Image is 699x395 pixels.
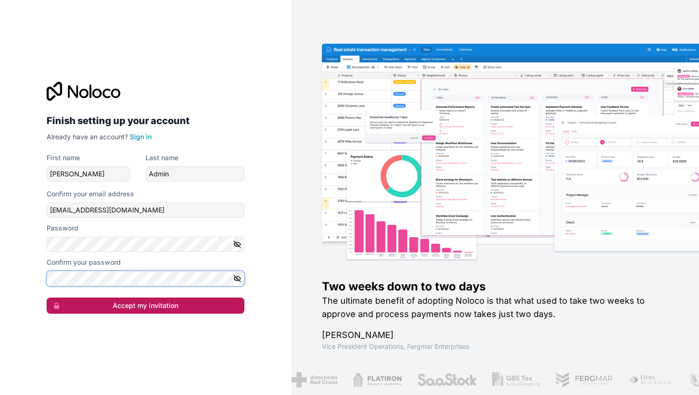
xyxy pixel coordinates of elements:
[47,112,244,129] h2: Finish setting up your account
[47,258,121,267] label: Confirm your password
[47,237,244,252] input: Password
[322,294,669,321] h2: The ultimate benefit of adopting Noloco is that what used to take two weeks to approve and proces...
[130,133,152,141] a: Sign in
[47,271,244,286] input: Confirm password
[492,372,540,387] img: /assets/gbstax-C-GtDUiK.png
[47,298,244,314] button: Accept my invitation
[322,328,669,342] h1: [PERSON_NAME]
[47,189,134,199] label: Confirm your email address
[47,202,244,218] input: Email address
[555,372,613,387] img: /assets/fergmar-CudnrXN5.png
[47,223,78,233] label: Password
[291,372,337,387] img: /assets/american-red-cross-BAupjrZR.png
[146,153,178,163] label: Last name
[322,342,669,351] h1: Vice President Operations , Fergmar Enterprises
[47,166,130,182] input: given-name
[352,372,402,387] img: /assets/flatiron-C8eUkumj.png
[628,372,673,387] img: /assets/fiera-fwj2N5v4.png
[47,133,128,141] span: Already have an account?
[322,279,669,294] h1: Two weeks down to two days
[417,372,477,387] img: /assets/saastock-C6Zbiodz.png
[47,153,80,163] label: First name
[146,166,244,182] input: family-name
